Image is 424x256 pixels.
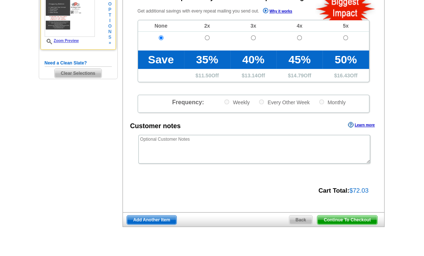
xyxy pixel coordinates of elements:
td: 5x [323,20,369,32]
strong: Cart Total: [318,187,349,194]
span: o [108,1,111,7]
td: $ Off [276,69,323,82]
h5: Need a Clean Slate? [45,60,112,67]
span: s [108,35,111,40]
input: Weekly [224,99,229,104]
td: 40% [230,50,276,69]
span: 13.14 [245,73,258,78]
span: Clear Selections [55,69,101,78]
span: p [108,7,111,13]
span: $72.03 [349,187,369,194]
td: $ Off [323,69,369,82]
span: Add Another Item [127,215,176,224]
a: Back [289,215,313,225]
label: Weekly [224,99,250,106]
span: » [108,40,111,46]
p: Get additional savings with every repeat mailing you send out. [138,7,308,15]
div: Customer notes [130,121,181,131]
td: 50% [323,50,369,69]
td: 35% [184,50,230,69]
span: i [108,18,111,24]
td: $ Off [230,69,276,82]
span: 11.50 [199,73,211,78]
input: Every Other Week [259,99,264,104]
a: Learn more [348,122,375,128]
td: 3x [230,20,276,32]
label: Monthly [318,99,346,106]
a: Why it works [263,8,292,15]
span: Continue To Checkout [317,215,377,224]
label: Every Other Week [258,99,310,106]
span: o [108,24,111,29]
td: 45% [276,50,323,69]
input: Monthly [319,99,324,104]
td: 2x [184,20,230,32]
span: t [108,13,111,18]
span: Frequency: [172,99,204,105]
a: Add Another Item [127,215,177,225]
td: None [138,20,184,32]
span: n [108,29,111,35]
span: Back [289,215,313,224]
span: 16.43 [337,73,350,78]
span: 14.79 [291,73,304,78]
td: Save [138,50,184,69]
td: $ Off [184,69,230,82]
td: 4x [276,20,323,32]
a: Zoom Preview [45,39,79,43]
